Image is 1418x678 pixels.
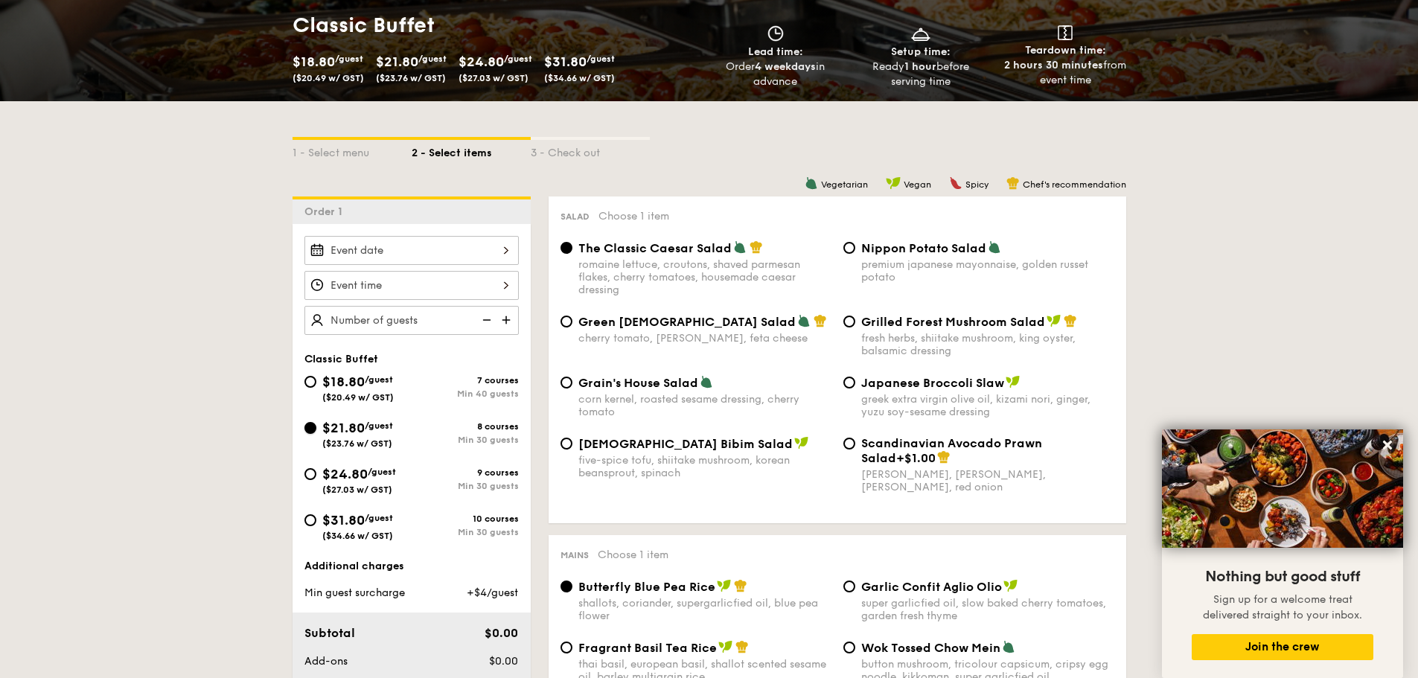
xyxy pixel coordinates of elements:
div: Min 30 guests [412,435,519,445]
span: ($34.66 w/ GST) [322,531,393,541]
input: Japanese Broccoli Slawgreek extra virgin olive oil, kizami nori, ginger, yuzu soy-sesame dressing [843,377,855,388]
div: fresh herbs, shiitake mushroom, king oyster, balsamic dressing [861,332,1114,357]
h1: Classic Buffet [293,12,703,39]
img: icon-vegetarian.fe4039eb.svg [797,314,811,327]
div: greek extra virgin olive oil, kizami nori, ginger, yuzu soy-sesame dressing [861,393,1114,418]
span: Wok Tossed Chow Mein [861,641,1000,655]
input: Number of guests [304,306,519,335]
div: 8 courses [412,421,519,432]
span: Choose 1 item [598,210,669,223]
img: icon-vegan.f8ff3823.svg [1006,375,1021,388]
span: Vegetarian [821,179,868,190]
div: [PERSON_NAME], [PERSON_NAME], [PERSON_NAME], red onion [861,468,1114,493]
span: ($23.76 w/ GST) [322,438,392,449]
span: ($27.03 w/ GST) [322,484,392,495]
span: $0.00 [485,626,518,640]
span: $21.80 [376,54,418,70]
img: icon-vegan.f8ff3823.svg [718,640,733,653]
span: Lead time: [748,45,803,58]
img: icon-spicy.37a8142b.svg [949,176,962,190]
div: five-spice tofu, shiitake mushroom, korean beansprout, spinach [578,454,831,479]
span: ($23.76 w/ GST) [376,73,446,83]
span: /guest [335,54,363,64]
span: Chef's recommendation [1023,179,1126,190]
img: icon-vegetarian.fe4039eb.svg [733,240,747,254]
input: [DEMOGRAPHIC_DATA] Bibim Saladfive-spice tofu, shiitake mushroom, korean beansprout, spinach [561,438,572,450]
button: Join the crew [1192,634,1373,660]
span: Scandinavian Avocado Prawn Salad [861,436,1042,465]
div: 7 courses [412,375,519,386]
div: Ready before serving time [854,60,987,89]
div: Min 30 guests [412,481,519,491]
span: Min guest surcharge [304,586,405,599]
span: Teardown time: [1025,44,1106,57]
span: Spicy [965,179,989,190]
div: romaine lettuce, croutons, shaved parmesan flakes, cherry tomatoes, housemade caesar dressing [578,258,831,296]
span: /guest [418,54,447,64]
span: $18.80 [322,374,365,390]
span: ($20.49 w/ GST) [293,73,364,83]
span: Garlic Confit Aglio Olio [861,580,1002,594]
img: icon-chef-hat.a58ddaea.svg [1006,176,1020,190]
input: Event date [304,236,519,265]
span: $24.80 [322,466,368,482]
span: Nothing but good stuff [1205,568,1360,586]
span: ($34.66 w/ GST) [544,73,615,83]
span: $31.80 [544,54,587,70]
input: Grilled Forest Mushroom Saladfresh herbs, shiitake mushroom, king oyster, balsamic dressing [843,316,855,327]
span: Classic Buffet [304,353,378,365]
img: icon-chef-hat.a58ddaea.svg [937,450,951,464]
span: /guest [365,420,393,431]
input: Grain's House Saladcorn kernel, roasted sesame dressing, cherry tomato [561,377,572,388]
button: Close [1376,433,1399,457]
img: icon-chef-hat.a58ddaea.svg [750,240,763,254]
span: /guest [365,374,393,385]
span: ($27.03 w/ GST) [459,73,528,83]
input: Garlic Confit Aglio Oliosuper garlicfied oil, slow baked cherry tomatoes, garden fresh thyme [843,581,855,592]
span: $24.80 [459,54,504,70]
span: /guest [368,467,396,477]
span: $18.80 [293,54,335,70]
img: icon-vegetarian.fe4039eb.svg [988,240,1001,254]
span: Sign up for a welcome treat delivered straight to your inbox. [1203,593,1362,621]
span: Mains [561,550,589,560]
strong: 4 weekdays [755,60,816,73]
img: icon-chef-hat.a58ddaea.svg [734,579,747,592]
img: icon-add.58712e84.svg [496,306,519,334]
span: Nippon Potato Salad [861,241,986,255]
div: premium japanese mayonnaise, golden russet potato [861,258,1114,284]
input: Green [DEMOGRAPHIC_DATA] Saladcherry tomato, [PERSON_NAME], feta cheese [561,316,572,327]
div: 1 - Select menu [293,140,412,161]
span: /guest [504,54,532,64]
input: Scandinavian Avocado Prawn Salad+$1.00[PERSON_NAME], [PERSON_NAME], [PERSON_NAME], red onion [843,438,855,450]
img: icon-vegan.f8ff3823.svg [1003,579,1018,592]
img: icon-vegetarian.fe4039eb.svg [805,176,818,190]
div: 3 - Check out [531,140,650,161]
span: $31.80 [322,512,365,528]
div: Min 30 guests [412,527,519,537]
strong: 2 hours 30 minutes [1004,59,1103,71]
span: /guest [365,513,393,523]
input: $31.80/guest($34.66 w/ GST)10 coursesMin 30 guests [304,514,316,526]
span: Order 1 [304,205,348,218]
input: Event time [304,271,519,300]
img: icon-teardown.65201eee.svg [1058,25,1073,40]
span: Grain's House Salad [578,376,698,390]
span: Japanese Broccoli Slaw [861,376,1004,390]
div: from event time [999,58,1132,88]
span: Subtotal [304,626,355,640]
span: Salad [561,211,590,222]
div: super garlicfied oil, slow baked cherry tomatoes, garden fresh thyme [861,597,1114,622]
img: icon-vegan.f8ff3823.svg [1047,314,1061,327]
span: ($20.49 w/ GST) [322,392,394,403]
span: +$4/guest [467,586,518,599]
span: Grilled Forest Mushroom Salad [861,315,1045,329]
img: icon-clock.2db775ea.svg [764,25,787,42]
input: Nippon Potato Saladpremium japanese mayonnaise, golden russet potato [843,242,855,254]
div: 10 courses [412,514,519,524]
span: /guest [587,54,615,64]
input: Butterfly Blue Pea Riceshallots, coriander, supergarlicfied oil, blue pea flower [561,581,572,592]
span: Fragrant Basil Tea Rice [578,641,717,655]
img: icon-reduce.1d2dbef1.svg [474,306,496,334]
div: Additional charges [304,559,519,574]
